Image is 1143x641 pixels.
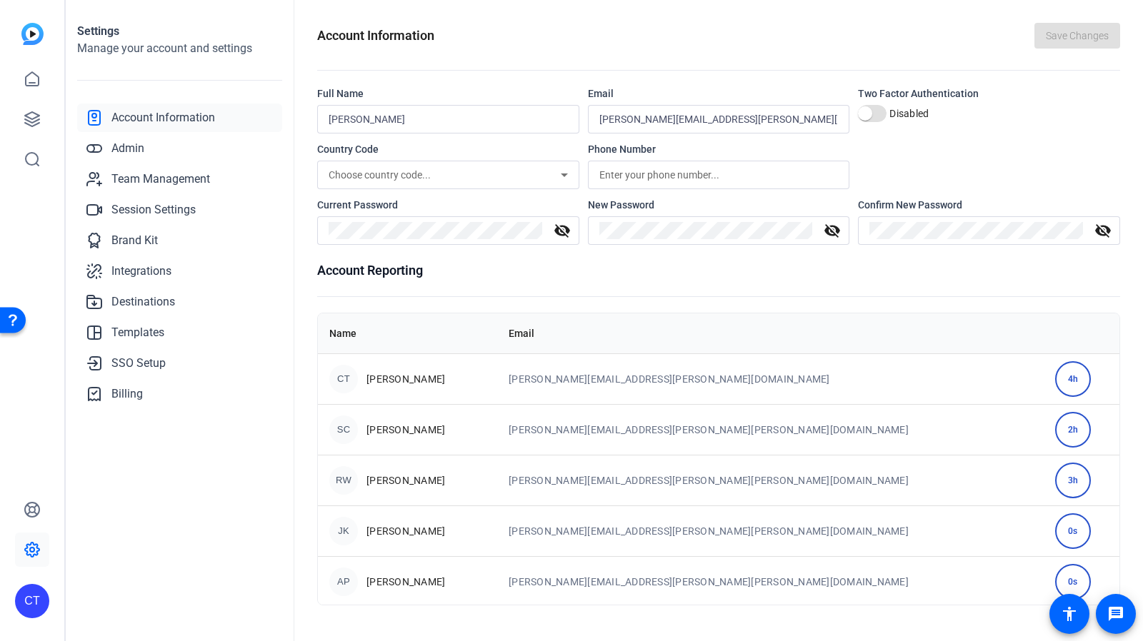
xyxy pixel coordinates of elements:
span: Choose country code... [329,169,431,181]
h1: Account Information [317,26,434,46]
td: [PERSON_NAME][EMAIL_ADDRESS][PERSON_NAME][PERSON_NAME][DOMAIN_NAME] [497,505,1044,556]
mat-icon: visibility_off [815,222,849,239]
div: 0s [1055,513,1091,549]
a: Account Information [77,104,282,132]
span: [PERSON_NAME] [366,575,445,589]
div: Phone Number [588,142,850,156]
a: SSO Setup [77,349,282,378]
span: Session Settings [111,201,196,218]
a: Integrations [77,257,282,286]
a: Templates [77,318,282,347]
mat-icon: visibility_off [1086,222,1120,239]
td: [PERSON_NAME][EMAIL_ADDRESS][PERSON_NAME][PERSON_NAME][DOMAIN_NAME] [497,455,1044,505]
a: Session Settings [77,196,282,224]
span: [PERSON_NAME] [366,524,445,538]
h1: Account Reporting [317,261,1120,281]
mat-icon: visibility_off [545,222,579,239]
div: RW [329,466,358,495]
div: 4h [1055,361,1091,397]
input: Enter your name... [329,111,568,128]
span: Templates [111,324,164,341]
a: Team Management [77,165,282,193]
div: Full Name [317,86,579,101]
div: Current Password [317,198,579,212]
th: Email [497,313,1044,353]
div: Two Factor Authentication [858,86,1120,101]
span: Integrations [111,263,171,280]
h1: Settings [77,23,282,40]
span: Team Management [111,171,210,188]
td: [PERSON_NAME][EMAIL_ADDRESS][PERSON_NAME][PERSON_NAME][DOMAIN_NAME] [497,556,1044,607]
td: [PERSON_NAME][EMAIL_ADDRESS][PERSON_NAME][DOMAIN_NAME] [497,353,1044,404]
label: Disabled [887,106,929,121]
td: [PERSON_NAME][EMAIL_ADDRESS][PERSON_NAME][PERSON_NAME][DOMAIN_NAME] [497,404,1044,455]
span: SSO Setup [111,355,166,372]
div: 0s [1055,564,1091,600]
div: Country Code [317,142,579,156]
div: CT [15,584,49,618]
mat-icon: accessibility [1061,605,1078,622]
div: Confirm New Password [858,198,1120,212]
span: [PERSON_NAME] [366,372,445,386]
span: Billing [111,385,143,403]
h2: Manage your account and settings [77,40,282,57]
a: Destinations [77,288,282,316]
a: Brand Kit [77,226,282,255]
span: Destinations [111,293,175,311]
span: [PERSON_NAME] [366,473,445,488]
input: Enter your email... [599,111,839,128]
a: Admin [77,134,282,163]
span: [PERSON_NAME] [366,423,445,437]
input: Enter your phone number... [599,166,839,183]
div: CT [329,365,358,393]
div: JK [329,517,358,545]
div: AP [329,567,358,596]
div: 2h [1055,412,1091,448]
div: 3h [1055,463,1091,498]
th: Name [318,313,497,353]
mat-icon: message [1107,605,1124,622]
span: Brand Kit [111,232,158,249]
div: New Password [588,198,850,212]
a: Billing [77,380,282,408]
span: Account Information [111,109,215,126]
div: SC [329,415,358,444]
span: Admin [111,140,144,157]
img: blue-gradient.svg [21,23,44,45]
div: Email [588,86,850,101]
